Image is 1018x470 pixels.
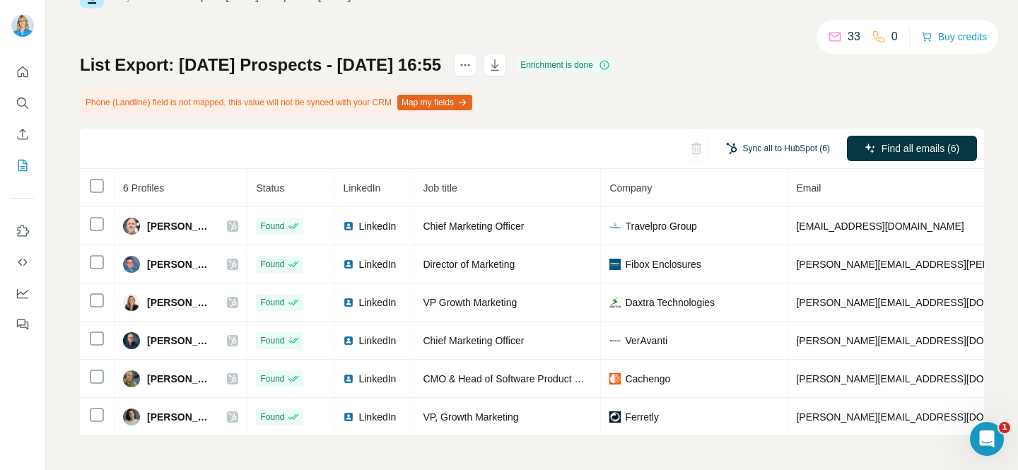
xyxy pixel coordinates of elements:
[123,218,140,235] img: Avatar
[609,182,652,194] span: Company
[260,411,284,423] span: Found
[147,219,213,233] span: [PERSON_NAME]
[256,182,284,194] span: Status
[358,295,396,310] span: LinkedIn
[80,90,475,114] div: Phone (Landline) field is not mapped, this value will not be synced with your CRM
[11,281,34,306] button: Dashboard
[358,334,396,348] span: LinkedIn
[716,138,840,159] button: Sync all to HubSpot (6)
[609,221,621,232] img: company-logo
[343,335,354,346] img: LinkedIn logo
[970,422,1004,456] iframe: Intercom live chat
[796,221,964,232] span: [EMAIL_ADDRESS][DOMAIN_NAME]
[11,122,34,147] button: Enrich CSV
[123,370,140,387] img: Avatar
[260,220,284,233] span: Found
[343,297,354,308] img: LinkedIn logo
[343,259,354,270] img: LinkedIn logo
[423,411,518,423] span: VP, Growth Marketing
[343,373,354,384] img: LinkedIn logo
[123,294,140,311] img: Avatar
[625,257,701,271] span: Fibox Enclosures
[123,332,140,349] img: Avatar
[260,372,284,385] span: Found
[147,334,213,348] span: [PERSON_NAME]
[123,256,140,273] img: Avatar
[358,410,396,424] span: LinkedIn
[847,136,977,161] button: Find all emails (6)
[625,219,696,233] span: Travelpro Group
[625,372,670,386] span: Cachengo
[123,409,140,425] img: Avatar
[609,335,621,346] img: company-logo
[123,182,164,194] span: 6 Profiles
[516,57,614,74] div: Enrichment is done
[609,259,621,270] img: company-logo
[358,219,396,233] span: LinkedIn
[397,95,472,110] button: Map my fields
[423,182,457,194] span: Job title
[11,218,34,244] button: Use Surfe on LinkedIn
[358,372,396,386] span: LinkedIn
[882,141,959,155] span: Find all emails (6)
[358,257,396,271] span: LinkedIn
[147,372,213,386] span: [PERSON_NAME]
[609,411,621,423] img: company-logo
[796,182,821,194] span: Email
[147,410,213,424] span: [PERSON_NAME]
[609,297,621,308] img: company-logo
[999,422,1010,433] span: 1
[343,221,354,232] img: LinkedIn logo
[80,54,441,76] h1: List Export: [DATE] Prospects - [DATE] 16:55
[147,295,213,310] span: [PERSON_NAME]
[848,28,860,45] p: 33
[343,182,380,194] span: LinkedIn
[423,297,517,308] span: VP Growth Marketing
[11,90,34,116] button: Search
[891,28,898,45] p: 0
[423,259,515,270] span: Director of Marketing
[260,334,284,347] span: Found
[260,258,284,271] span: Found
[343,411,354,423] img: LinkedIn logo
[11,249,34,275] button: Use Surfe API
[423,373,632,384] span: CMO & Head of Software Product Management
[423,221,524,232] span: Chief Marketing Officer
[921,27,987,47] button: Buy credits
[11,312,34,337] button: Feedback
[609,373,621,384] img: company-logo
[11,153,34,178] button: My lists
[11,14,34,37] img: Avatar
[11,59,34,85] button: Quick start
[625,295,715,310] span: Daxtra Technologies
[625,410,658,424] span: Ferretly
[423,335,524,346] span: Chief Marketing Officer
[625,334,667,348] span: VerAvanti
[454,54,476,76] button: actions
[260,296,284,309] span: Found
[147,257,213,271] span: [PERSON_NAME]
